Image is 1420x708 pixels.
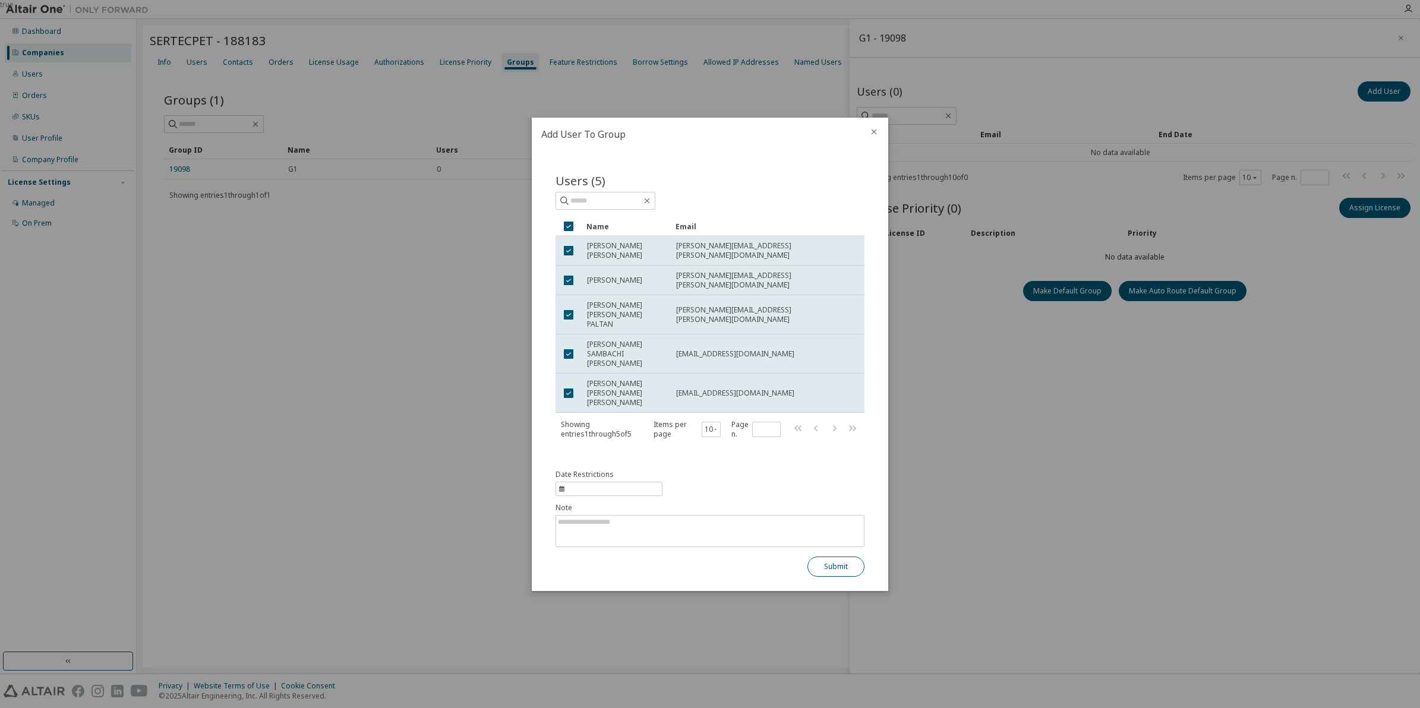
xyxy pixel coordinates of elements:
span: Date Restrictions [556,470,614,479]
span: [EMAIL_ADDRESS][DOMAIN_NAME] [676,388,794,398]
span: Showing entries 1 through 5 of 5 [561,419,632,439]
label: Note [556,503,864,513]
button: information [556,470,662,496]
span: [PERSON_NAME] [PERSON_NAME] PALTAN [587,301,665,329]
div: Name [586,217,666,236]
span: [PERSON_NAME] [PERSON_NAME] [PERSON_NAME] [587,379,665,407]
button: Submit [807,557,864,577]
span: [PERSON_NAME][EMAIL_ADDRESS][PERSON_NAME][DOMAIN_NAME] [676,241,844,260]
button: close [869,127,879,137]
span: Page n. [731,420,781,439]
span: [EMAIL_ADDRESS][DOMAIN_NAME] [676,349,794,359]
span: [PERSON_NAME] [PERSON_NAME] [587,241,665,260]
div: Email [676,217,844,236]
span: [PERSON_NAME] [587,276,642,285]
span: [PERSON_NAME][EMAIL_ADDRESS][PERSON_NAME][DOMAIN_NAME] [676,305,844,324]
h2: Add User To Group [532,118,860,151]
span: [PERSON_NAME][EMAIL_ADDRESS][PERSON_NAME][DOMAIN_NAME] [676,271,844,290]
span: Users (5) [556,172,605,189]
button: 10 [705,425,718,434]
span: Items per page [654,420,721,439]
span: [PERSON_NAME] SAMBACHI [PERSON_NAME] [587,340,665,368]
